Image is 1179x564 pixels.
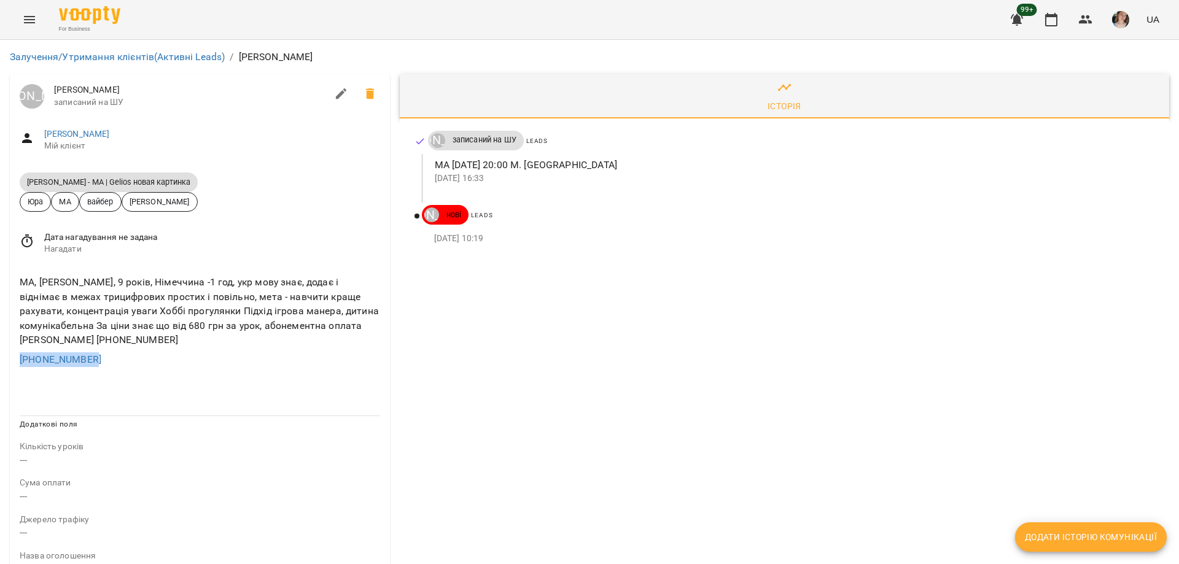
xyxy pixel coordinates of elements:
[422,207,439,222] a: [PERSON_NAME]
[20,514,380,526] p: field-description
[1142,8,1164,31] button: UA
[44,243,380,255] span: Нагадати
[20,196,50,207] span: Юра
[20,353,101,365] a: [PHONE_NUMBER]
[54,96,327,109] span: записаний на ШУ
[44,231,380,244] span: Дата нагадування не задана
[44,129,110,139] a: [PERSON_NAME]
[20,453,380,468] p: ---
[768,99,801,114] div: Історія
[80,196,121,207] span: вайбер
[230,50,233,64] li: /
[20,441,380,453] p: field-description
[20,84,44,109] a: [PERSON_NAME]
[1017,4,1037,16] span: 99+
[15,5,44,34] button: Menu
[10,50,1169,64] nav: breadcrumb
[20,489,380,504] p: ---
[20,84,44,109] div: Юрій Тимочко
[1112,11,1129,28] img: 6afb9eb6cc617cb6866001ac461bd93f.JPG
[430,133,445,148] div: Юрій Тимочко
[239,50,313,64] p: [PERSON_NAME]
[20,477,380,489] p: field-description
[435,158,1150,172] p: МА [DATE] 20:00 М. [GEOGRAPHIC_DATA]
[445,134,524,145] span: записаний на ШУ
[428,133,445,148] a: [PERSON_NAME]
[122,196,197,207] span: [PERSON_NAME]
[1146,13,1159,26] span: UA
[20,177,198,187] span: [PERSON_NAME] - МА | Gelios новая картинка
[52,196,78,207] span: МА
[471,212,492,218] span: Leads
[17,272,383,350] div: МА, [PERSON_NAME], 9 років, Німеччина -1 год, укр мову знає, додає і віднімає в межах трицифрових...
[434,233,1150,245] p: [DATE] 10:19
[20,525,380,540] p: ---
[54,84,327,96] span: [PERSON_NAME]
[59,25,120,33] span: For Business
[1025,530,1157,544] span: Додати історію комунікації
[59,6,120,24] img: Voopty Logo
[20,550,380,562] p: field-description
[1015,522,1167,552] button: Додати історію комунікації
[526,137,548,144] span: Leads
[424,207,439,222] div: Паламарчук Ольга Миколаївна
[44,140,380,152] span: Мій клієнт
[10,51,225,63] a: Залучення/Утримання клієнтів(Активні Leads)
[435,172,1150,185] p: [DATE] 16:33
[20,420,77,428] span: Додаткові поля
[439,209,469,220] span: нові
